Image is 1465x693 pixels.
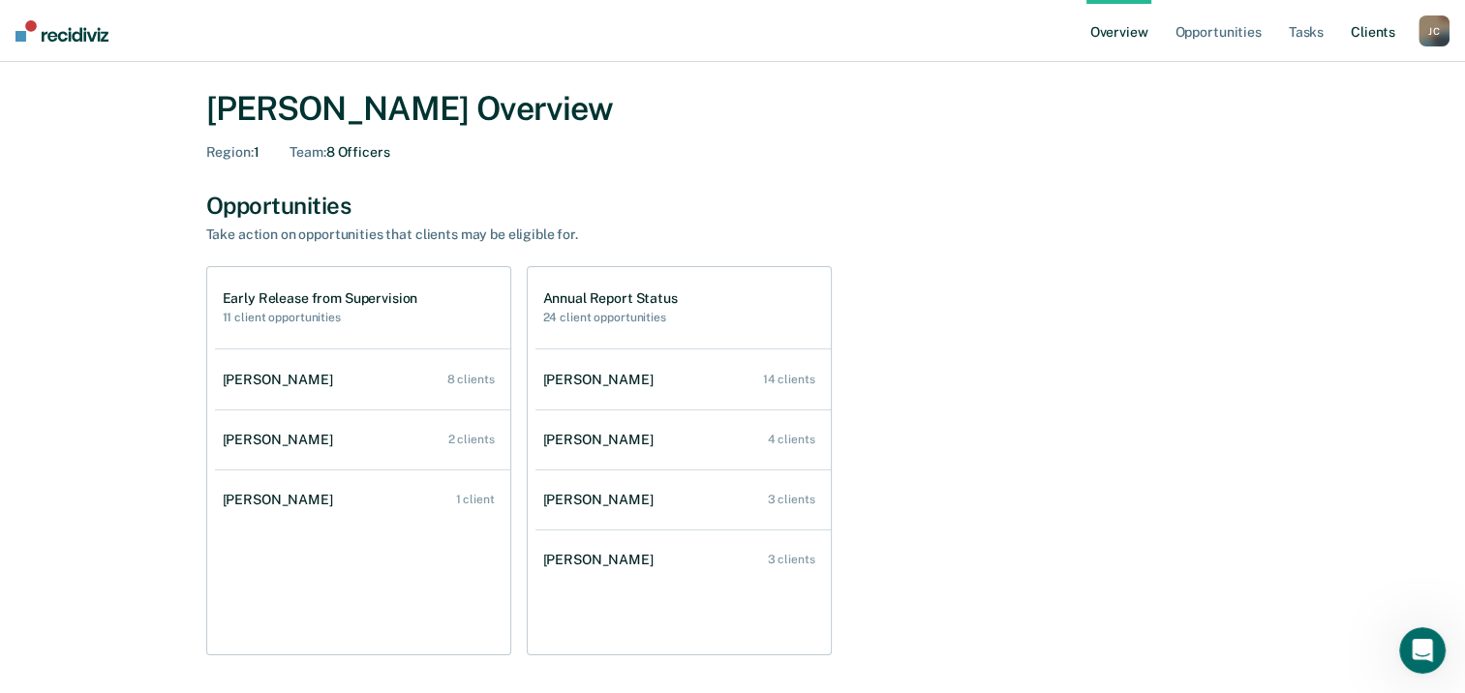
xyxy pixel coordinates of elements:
[206,89,1260,129] div: [PERSON_NAME] Overview
[535,532,831,588] a: [PERSON_NAME] 3 clients
[215,472,510,527] a: [PERSON_NAME] 1 client
[215,352,510,407] a: [PERSON_NAME] 8 clients
[206,192,1260,220] div: Opportunities
[15,20,108,42] img: Recidiviz
[448,433,495,446] div: 2 clients
[543,552,661,568] div: [PERSON_NAME]
[543,290,678,307] h1: Annual Report Status
[206,226,884,243] div: Take action on opportunities that clients may be eligible for.
[543,311,678,324] h2: 24 client opportunities
[1419,15,1450,46] div: J C
[1399,627,1446,674] iframe: Intercom live chat
[290,144,389,161] div: 8 Officers
[768,433,815,446] div: 4 clients
[223,492,341,508] div: [PERSON_NAME]
[215,412,510,467] a: [PERSON_NAME] 2 clients
[543,372,661,388] div: [PERSON_NAME]
[535,352,831,407] a: [PERSON_NAME] 14 clients
[223,311,418,324] h2: 11 client opportunities
[223,372,341,388] div: [PERSON_NAME]
[223,432,341,448] div: [PERSON_NAME]
[206,144,259,161] div: 1
[535,412,831,467] a: [PERSON_NAME] 4 clients
[1419,15,1450,46] button: JC
[543,492,661,508] div: [PERSON_NAME]
[763,373,815,386] div: 14 clients
[543,432,661,448] div: [PERSON_NAME]
[206,144,254,160] span: Region :
[290,144,325,160] span: Team :
[447,373,495,386] div: 8 clients
[223,290,418,307] h1: Early Release from Supervision
[768,553,815,566] div: 3 clients
[455,493,494,506] div: 1 client
[535,472,831,527] a: [PERSON_NAME] 3 clients
[768,493,815,506] div: 3 clients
